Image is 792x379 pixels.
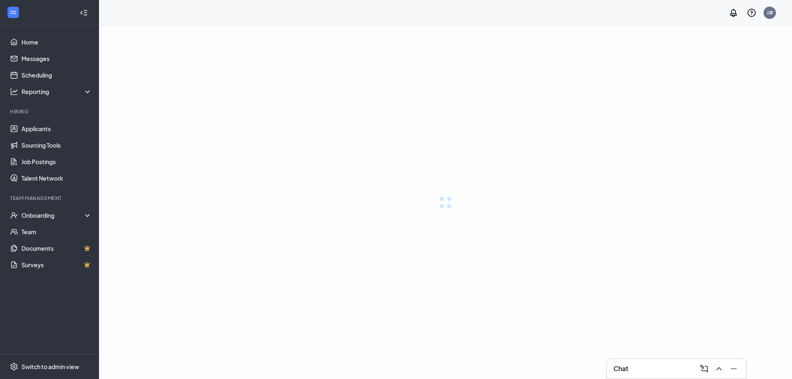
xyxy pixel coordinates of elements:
[747,8,757,18] svg: QuestionInfo
[10,87,18,96] svg: Analysis
[9,8,17,16] svg: WorkstreamLogo
[21,170,92,186] a: Talent Network
[10,108,90,115] div: Hiring
[714,364,724,374] svg: ChevronUp
[21,34,92,50] a: Home
[767,9,773,16] div: J#
[21,87,92,96] div: Reporting
[699,364,709,374] svg: ComposeMessage
[21,67,92,83] a: Scheduling
[21,120,92,137] a: Applicants
[613,364,628,373] h3: Chat
[21,137,92,153] a: Sourcing Tools
[726,362,740,375] button: Minimize
[21,257,92,273] a: SurveysCrown
[10,363,18,371] svg: Settings
[697,362,710,375] button: ComposeMessage
[21,363,79,371] div: Switch to admin view
[21,153,92,170] a: Job Postings
[10,211,18,219] svg: UserCheck
[21,211,92,219] div: Onboarding
[10,195,90,202] div: Team Management
[728,8,738,18] svg: Notifications
[80,9,88,17] svg: Collapse
[21,224,92,240] a: Team
[21,50,92,67] a: Messages
[21,240,92,257] a: DocumentsCrown
[729,364,739,374] svg: Minimize
[712,362,725,375] button: ChevronUp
